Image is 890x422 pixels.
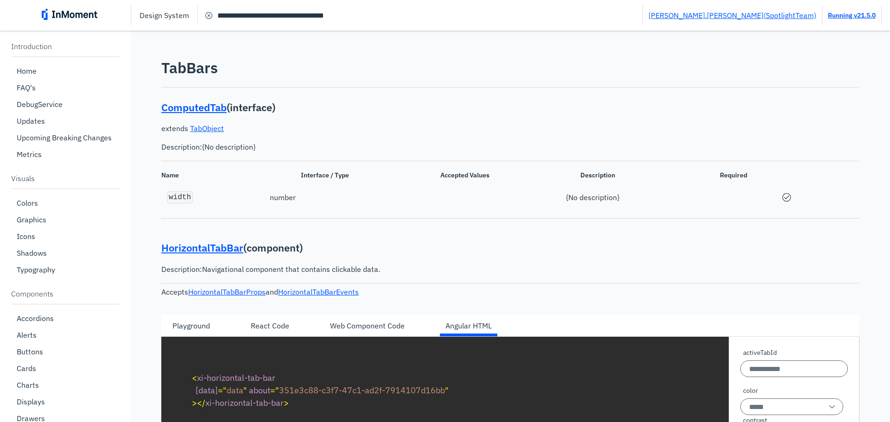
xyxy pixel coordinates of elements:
span: activeTabId [743,348,777,358]
div: cancel icon [203,10,215,21]
span: Required [720,165,859,186]
span: xi-horizontal-tab-bar [192,372,275,383]
p: Updates [17,116,45,126]
span: = [218,385,223,396]
span: " [223,385,227,396]
p: ( component ) [161,241,859,255]
span: Name [161,165,301,186]
input: Search [198,7,642,24]
p: Upcoming Breaking Changes [17,133,112,142]
p: Charts [17,380,39,390]
div: Web Component Code [319,315,416,336]
p: Accordions [17,314,54,323]
span: Interface / Type [301,165,440,186]
span: < [192,372,197,383]
span: = [270,385,275,396]
span: " [243,385,247,396]
span: [data] [196,385,218,396]
p: Metrics [17,150,42,159]
span: {No description} [566,193,619,202]
p: DebugService [17,100,63,109]
p: Displays [17,397,45,406]
div: Angular HTML [434,315,503,336]
div: Playground [161,315,221,336]
pre: Description: {No description} [161,142,859,151]
div: color [740,386,843,415]
span: color [743,386,758,396]
p: Cards [17,364,36,373]
span: about [249,385,270,396]
span: > [284,397,289,408]
p: extends [161,124,859,151]
span: " [445,385,449,396]
p: Home [17,66,37,76]
p: Visuals [11,174,120,183]
div: horizontal tab bar [161,315,859,336]
p: ( interface ) [161,101,859,115]
div: Angular HTML [445,320,492,331]
p: Alerts [17,330,37,340]
span: > [192,397,197,408]
p: Shadows [17,248,47,258]
img: inmoment_main_full_color [42,9,97,20]
div: React Code [251,320,289,331]
a: HorizontalTabBarEvents [278,287,359,296]
div: activeTabId [740,348,848,377]
a: [PERSON_NAME].[PERSON_NAME](SpotlightTeam) [648,11,816,20]
a: TabObject [190,124,224,133]
span: Accepted Values [440,165,580,186]
p: Buttons [17,347,43,356]
p: TabBars [161,58,859,78]
a: HorizontalTabBar [161,241,243,254]
div: Accepts and [161,287,859,296]
p: Icons [17,232,35,241]
a: HorizontalTabBarProps [188,287,266,296]
pre: Description: Navigational component that contains clickable data. [161,265,859,274]
span: </ [197,397,205,408]
span: 351e3c88-c3f7-47c1-ad2f-7914107d16bb [270,385,449,396]
a: ComputedTab [161,101,227,114]
span: xi-horizontal-tab-bar [197,397,284,408]
div: React Code [240,315,300,336]
span: " [275,385,279,396]
p: Design System [140,11,189,20]
div: Playground [172,320,210,331]
span: circle check icon [780,190,794,204]
p: Typography [17,265,55,274]
code: width [169,193,191,202]
span: cancel circle icon [203,10,215,21]
span: data [218,385,247,396]
p: FAQ's [17,83,36,92]
p: Components [11,289,120,298]
span: number [270,193,296,202]
div: Web Component Code [330,320,405,331]
span: single arrow down icon [826,401,838,412]
span: Description [580,165,720,186]
a: Running v21.5.0 [828,11,876,19]
p: Graphics [17,215,46,224]
p: Colors [17,198,38,208]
